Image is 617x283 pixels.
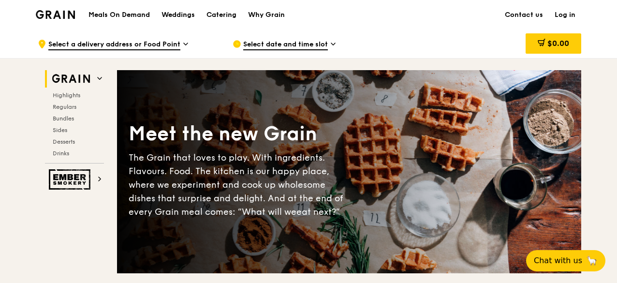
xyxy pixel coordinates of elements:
span: eat next?” [296,207,340,217]
div: Catering [206,0,236,30]
div: The Grain that loves to play. With ingredients. Flavours. Food. The kitchen is our happy place, w... [129,151,349,219]
div: Meet the new Grain [129,121,349,147]
h1: Meals On Demand [88,10,150,20]
a: Catering [201,0,242,30]
a: Weddings [156,0,201,30]
a: Contact us [499,0,549,30]
span: Drinks [53,150,69,157]
img: Grain web logo [49,70,93,88]
span: Desserts [53,138,75,145]
span: Highlights [53,92,80,99]
span: Select date and time slot [243,40,328,50]
a: Why Grain [242,0,291,30]
a: Log in [549,0,581,30]
span: 🦙 [586,255,598,267]
span: Sides [53,127,67,134]
div: Weddings [162,0,195,30]
span: Chat with us [534,255,582,267]
div: Why Grain [248,0,285,30]
span: Select a delivery address or Food Point [48,40,180,50]
img: Ember Smokery web logo [49,169,93,190]
button: Chat with us🦙 [526,250,605,271]
span: Bundles [53,115,74,122]
span: Regulars [53,104,76,110]
img: Grain [36,10,75,19]
span: $0.00 [547,39,569,48]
